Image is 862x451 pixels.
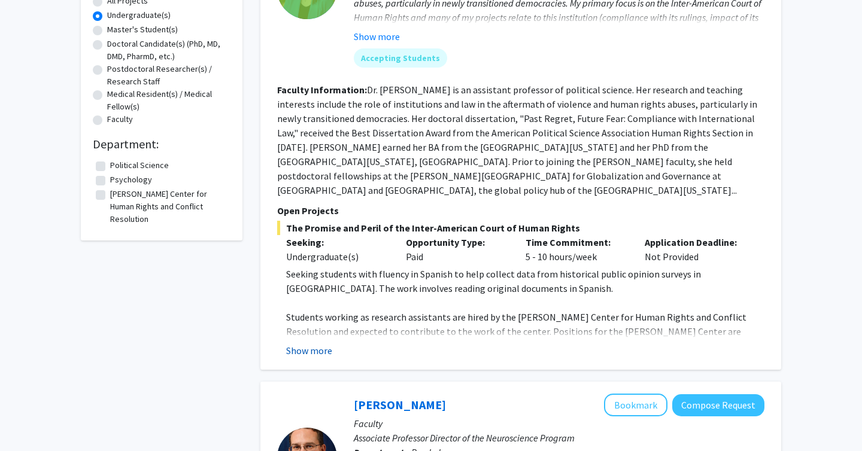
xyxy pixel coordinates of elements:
[354,397,446,412] a: [PERSON_NAME]
[286,235,388,249] p: Seeking:
[9,397,51,442] iframe: Chat
[107,38,230,63] label: Doctoral Candidate(s) (PhD, MD, DMD, PharmD, etc.)
[110,188,227,225] label: [PERSON_NAME] Center for Human Rights and Conflict Resolution
[354,416,764,431] p: Faculty
[107,23,178,36] label: Master's Student(s)
[286,249,388,264] div: Undergraduate(s)
[286,267,764,295] p: Seeking students with fluency in Spanish to help collect data from historical public opinion surv...
[277,221,764,235] span: The Promise and Peril of the Inter-American Court of Human Rights
[107,9,171,22] label: Undergraduate(s)
[354,29,400,44] button: Show more
[354,431,764,445] p: Associate Professor Director of the Neuroscience Program
[672,394,764,416] button: Compose Request to Drew Velkey
[406,235,508,249] p: Opportunity Type:
[354,48,447,68] mat-chip: Accepting Students
[517,235,636,264] div: 5 - 10 hours/week
[636,235,755,264] div: Not Provided
[107,63,230,88] label: Postdoctoral Researcher(s) / Research Staff
[93,137,230,151] h2: Department:
[286,310,764,353] p: Students working as research assistants are hired by the [PERSON_NAME] Center for Human Rights an...
[526,235,627,249] p: Time Commitment:
[107,88,230,113] label: Medical Resident(s) / Medical Fellow(s)
[645,235,746,249] p: Application Deadline:
[277,203,764,218] p: Open Projects
[107,113,133,126] label: Faculty
[604,394,667,416] button: Add Drew Velkey to Bookmarks
[286,343,332,358] button: Show more
[277,84,757,196] fg-read-more: Dr. [PERSON_NAME] is an assistant professor of political science. Her research and teaching inter...
[397,235,517,264] div: Paid
[110,159,169,172] label: Political Science
[110,173,152,186] label: Psychology
[277,84,367,96] b: Faculty Information:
